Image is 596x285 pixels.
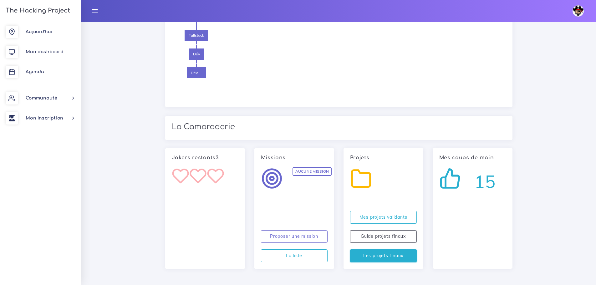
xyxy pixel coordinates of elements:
[185,30,208,41] span: Fullstack
[474,169,496,194] span: 15
[26,116,63,120] span: Mon inscription
[26,69,44,74] span: Agenda
[293,167,332,176] span: Aucune mission
[573,5,584,17] img: avatar
[261,155,328,161] h6: Missions
[4,7,70,14] h3: The Hacking Project
[187,67,206,79] span: Dév++
[172,155,238,161] h6: Jokers restants
[26,29,52,34] span: Aujourd'hui
[350,249,417,262] a: Les projets finaux
[350,230,417,243] a: Guide projets finaux
[216,155,219,160] span: 3
[188,11,204,23] span: Intro
[26,96,57,100] span: Communauté
[350,155,417,161] h6: Projets
[26,49,64,54] span: Mon dashboard
[439,155,506,161] h6: Mes coups de main
[261,230,328,243] a: Proposer une mission
[350,211,417,224] a: Mes projets validants
[189,48,204,60] span: Dév
[172,122,506,131] h2: La Camaraderie
[261,249,328,262] a: La liste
